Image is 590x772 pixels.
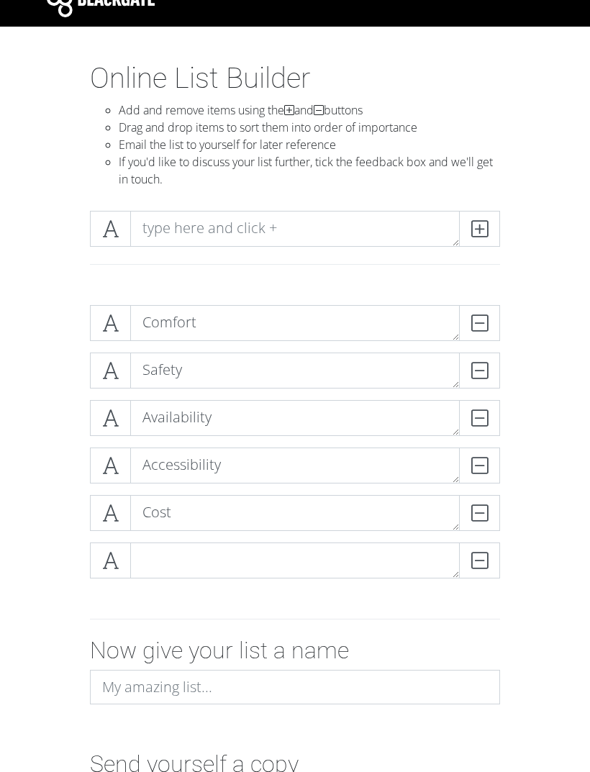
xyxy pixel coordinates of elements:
[119,153,500,188] li: If you'd like to discuss your list further, tick the feedback box and we'll get in touch.
[119,119,500,136] li: Drag and drop items to sort them into order of importance
[90,670,500,704] input: My amazing list...
[119,136,500,153] li: Email the list to yourself for later reference
[90,61,500,96] h1: Online List Builder
[119,101,500,119] li: Add and remove items using the and buttons
[90,637,500,664] h2: Now give your list a name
